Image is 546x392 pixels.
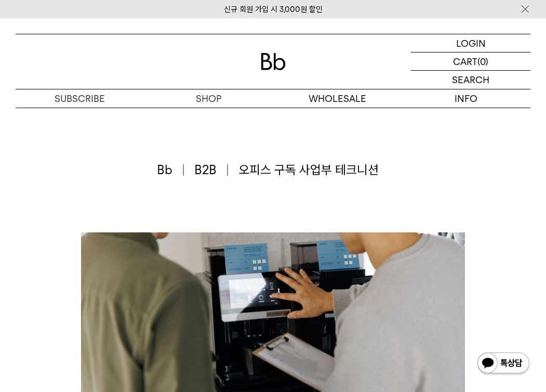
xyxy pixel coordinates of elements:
[224,5,323,14] a: 신규 회원 가입 시 3,000원 할인
[402,89,530,108] p: INFO
[453,53,477,70] p: CART
[411,53,530,71] a: CART (0)
[452,71,489,89] p: SEARCH
[16,89,144,108] a: SUBSCRIBE
[477,53,488,70] p: (0)
[261,53,286,70] img: 로고
[144,89,273,108] a: SHOP
[157,161,184,179] span: Bb
[238,161,379,179] span: 오피스 구독 사업부 테크니션
[273,89,402,108] p: WHOLESALE
[456,34,486,52] p: LOGIN
[194,161,228,179] span: B2B
[411,34,530,53] a: LOGIN
[476,351,530,376] img: 카카오톡 채널 1:1 채팅 버튼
